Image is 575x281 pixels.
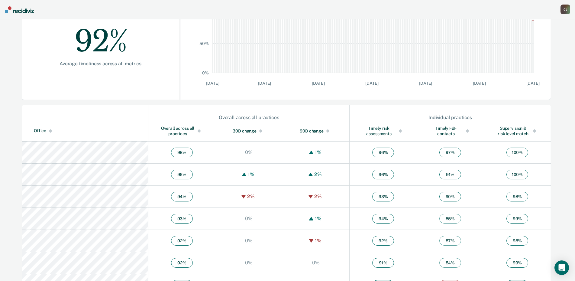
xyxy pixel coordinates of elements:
div: 2% [313,172,323,177]
div: Individual practices [350,115,551,120]
div: 0% [244,238,254,243]
span: 96 % [372,148,394,157]
span: 98 % [506,192,528,201]
text: [DATE] [473,81,486,86]
th: Toggle SortBy [417,121,484,142]
div: Supervision & risk level match [496,126,539,136]
button: CJ [560,5,570,14]
th: Toggle SortBy [215,121,283,142]
div: 0% [244,149,254,155]
div: 92% [41,12,160,61]
th: Toggle SortBy [484,121,551,142]
span: 96 % [372,170,394,179]
div: 0% [311,260,321,266]
th: Toggle SortBy [22,121,148,142]
span: 91 % [372,258,394,268]
span: 91 % [439,170,461,179]
div: Open Intercom Messenger [554,260,569,275]
div: 1% [313,238,323,243]
span: 85 % [439,214,461,224]
div: Overall across all practices [149,115,349,120]
div: C J [560,5,570,14]
span: 94 % [372,214,394,224]
span: 84 % [439,258,461,268]
span: 100 % [506,170,528,179]
span: 97 % [439,148,461,157]
span: 90 % [439,192,461,201]
th: Toggle SortBy [283,121,350,142]
span: 92 % [372,236,394,246]
text: [DATE] [312,81,325,86]
text: [DATE] [419,81,432,86]
span: 92 % [171,236,193,246]
th: Toggle SortBy [148,121,215,142]
span: 93 % [372,192,394,201]
span: 92 % [171,258,193,268]
span: 99 % [506,214,528,224]
span: 94 % [171,192,193,201]
div: 1% [313,216,323,221]
div: 0% [244,260,254,266]
div: 1% [246,172,256,177]
text: [DATE] [206,81,219,86]
div: 2% [313,194,323,199]
span: 98 % [171,148,193,157]
text: [DATE] [366,81,379,86]
div: Average timeliness across all metrics [41,61,160,67]
img: Recidiviz [5,6,34,13]
span: 100 % [506,148,528,157]
div: Timely risk assessments [362,126,405,136]
div: Office [34,128,146,133]
text: [DATE] [258,81,271,86]
text: [DATE] [527,81,540,86]
th: Toggle SortBy [350,121,417,142]
div: 90D change [295,128,338,134]
div: 1% [313,149,323,155]
span: 87 % [439,236,461,246]
div: Overall across all practices [160,126,203,136]
span: 93 % [171,214,193,224]
div: 0% [244,216,254,221]
div: 2% [246,194,256,199]
div: 30D change [228,128,270,134]
span: 99 % [506,258,528,268]
div: Timely F2F contacts [429,126,472,136]
span: 96 % [171,170,193,179]
span: 98 % [506,236,528,246]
